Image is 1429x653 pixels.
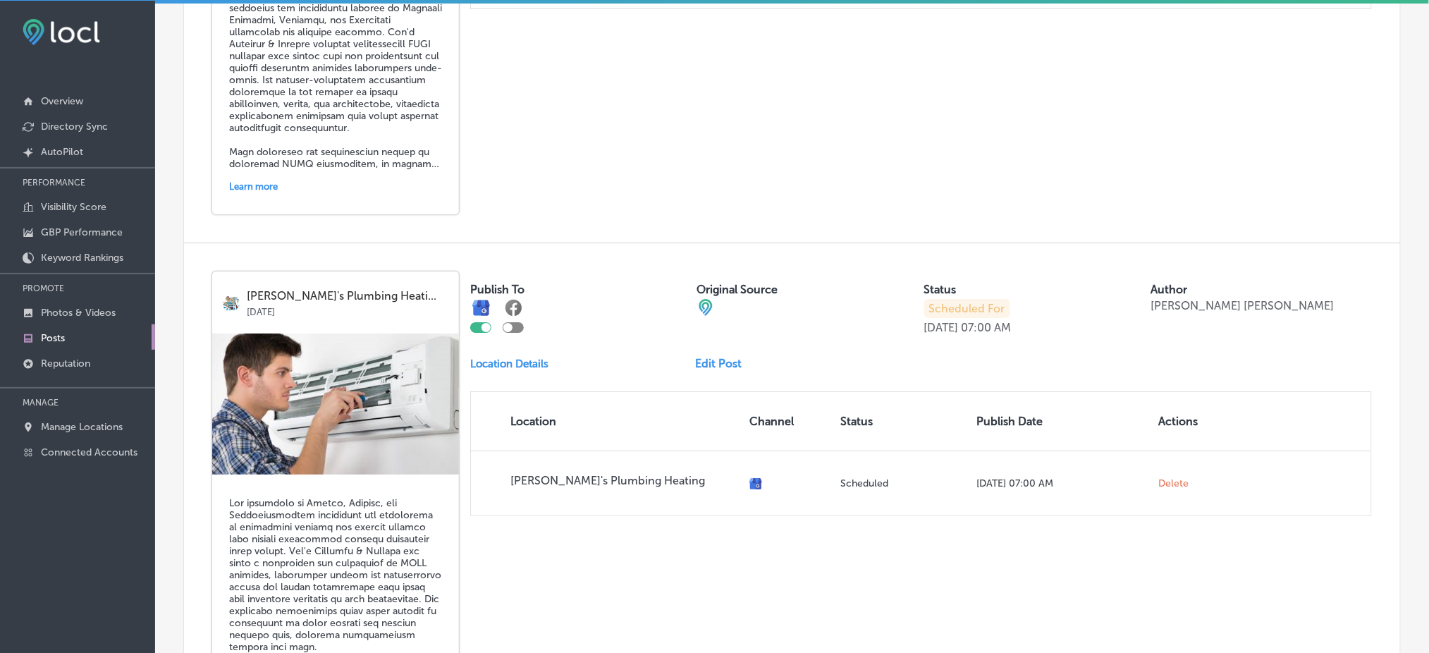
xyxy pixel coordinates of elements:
[41,146,83,158] p: AutoPilot
[1151,299,1334,312] p: [PERSON_NAME] [PERSON_NAME]
[41,446,137,458] p: Connected Accounts
[212,334,459,475] img: 8fab6ce4-d66c-4894-97d7-d3dc54f0269cRobsPlumbingHeating1111.png
[41,121,108,133] p: Directory Sync
[41,201,106,213] p: Visibility Score
[971,392,1153,451] th: Publish Date
[1151,283,1187,296] label: Author
[23,19,100,45] img: fda3e92497d09a02dc62c9cd864e3231.png
[1158,477,1189,490] span: Delete
[247,290,449,303] p: [PERSON_NAME]'s Plumbing Heati...
[222,294,240,312] img: logo
[247,303,449,317] p: [DATE]
[924,283,957,296] label: Status
[41,307,116,319] p: Photos & Videos
[41,358,90,370] p: Reputation
[835,392,971,451] th: Status
[840,477,965,489] p: Scheduled
[470,358,548,370] p: Location Details
[41,252,123,264] p: Keyword Rankings
[470,283,525,296] label: Publish To
[41,332,65,344] p: Posts
[41,421,123,433] p: Manage Locations
[471,392,744,451] th: Location
[697,283,778,296] label: Original Source
[41,95,83,107] p: Overview
[924,299,1010,318] p: Scheduled For
[976,477,1147,489] p: [DATE] 07:00 AM
[696,357,754,370] a: Edit Post
[41,226,123,238] p: GBP Performance
[924,321,959,334] p: [DATE]
[1153,392,1225,451] th: Actions
[744,392,835,451] th: Channel
[697,299,714,316] img: cba84b02adce74ede1fb4a8549a95eca.png
[510,474,738,487] p: [PERSON_NAME]'s Plumbing Heating
[962,321,1012,334] p: 07:00 AM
